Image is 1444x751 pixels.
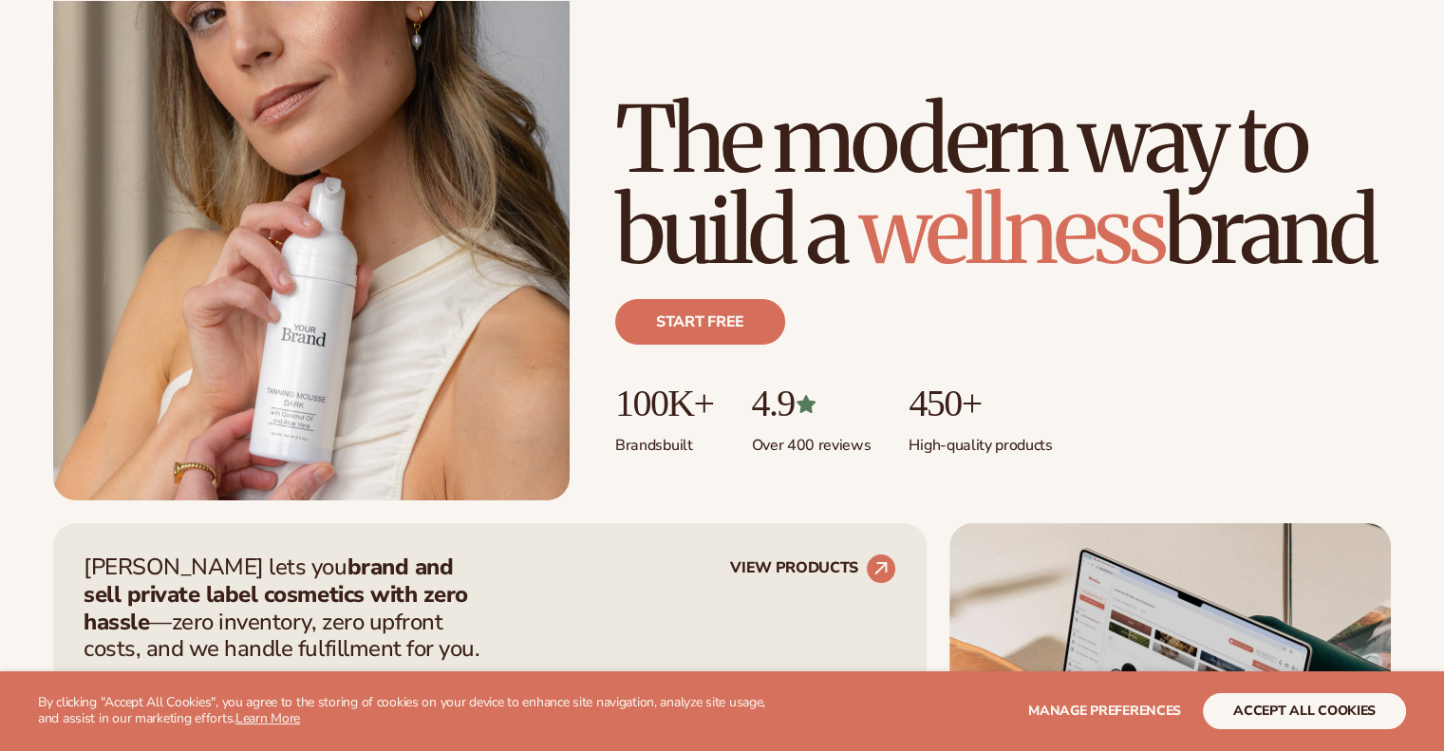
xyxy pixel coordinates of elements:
p: 4.9 [751,383,871,424]
strong: brand and sell private label cosmetics with zero hassle [84,552,468,637]
a: VIEW PRODUCTS [730,554,896,584]
p: 450+ [909,383,1052,424]
p: 100K+ [615,383,713,424]
button: accept all cookies [1203,693,1406,729]
p: [PERSON_NAME] lets you —zero inventory, zero upfront costs, and we handle fulfillment for you. [84,554,492,663]
p: Over 400 reviews [751,424,871,456]
span: Manage preferences [1028,702,1181,720]
span: wellness [859,174,1165,288]
button: Manage preferences [1028,693,1181,729]
p: Brands built [615,424,713,456]
a: Learn More [235,709,300,727]
p: High-quality products [909,424,1052,456]
a: Start free [615,299,785,345]
p: By clicking "Accept All Cookies", you agree to the storing of cookies on your device to enhance s... [38,695,787,727]
h1: The modern way to build a brand [615,94,1391,276]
